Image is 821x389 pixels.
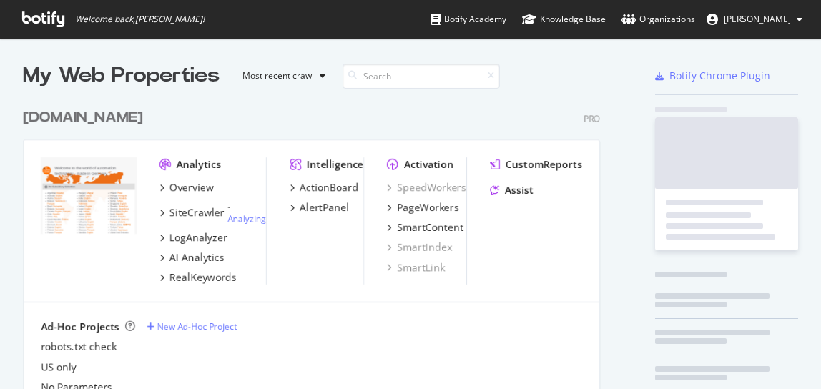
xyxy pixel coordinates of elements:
[397,200,459,215] div: PageWorkers
[655,69,770,83] a: Botify Chrome Plugin
[23,107,143,128] div: [DOMAIN_NAME]
[506,157,582,172] div: CustomReports
[41,360,77,374] a: US only
[695,8,814,31] button: [PERSON_NAME]
[227,212,266,225] a: Analyzing
[431,12,506,26] div: Botify Academy
[387,260,445,275] a: SmartLink
[242,72,314,80] div: Most recent crawl
[75,14,205,25] span: Welcome back, [PERSON_NAME] !
[41,320,119,334] div: Ad-Hoc Projects
[23,107,149,128] a: [DOMAIN_NAME]
[404,157,453,172] div: Activation
[231,64,331,87] button: Most recent crawl
[621,12,695,26] div: Organizations
[387,220,463,235] a: SmartContent
[300,200,349,215] div: AlertPanel
[300,180,358,194] div: ActionBoard
[522,12,606,26] div: Knowledge Base
[41,157,137,234] img: www.IFM.com
[669,69,770,83] div: Botify Chrome Plugin
[290,180,358,194] a: ActionBoard
[169,205,225,220] div: SiteCrawler
[343,64,500,89] input: Search
[157,320,237,333] div: New Ad-Hoc Project
[159,200,266,225] a: SiteCrawler- Analyzing
[227,200,266,225] div: -
[584,112,600,124] div: Pro
[23,61,220,90] div: My Web Properties
[159,230,227,245] a: LogAnalyzer
[490,157,582,172] a: CustomReports
[177,157,221,172] div: Analytics
[490,183,534,197] a: Assist
[169,270,237,285] div: RealKeywords
[169,230,227,245] div: LogAnalyzer
[169,180,214,194] div: Overview
[290,200,349,215] a: AlertPanel
[387,180,466,194] a: SpeedWorkers
[387,200,459,215] a: PageWorkers
[169,250,225,265] div: AI Analytics
[159,270,237,285] a: RealKeywords
[397,220,463,235] div: SmartContent
[307,157,363,172] div: Intelligence
[147,320,237,333] a: New Ad-Hoc Project
[505,183,534,197] div: Assist
[41,340,117,354] a: robots.txt check
[159,250,225,265] a: AI Analytics
[159,180,214,194] a: Overview
[387,240,452,255] a: SmartIndex
[724,13,791,25] span: Jack Firneno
